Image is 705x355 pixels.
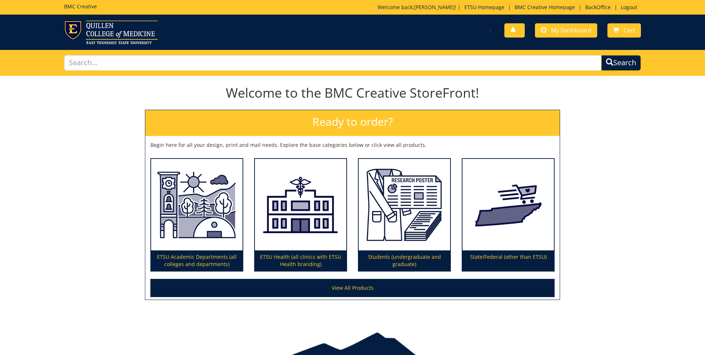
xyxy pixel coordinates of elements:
a: My Dashboard [535,23,597,38]
p: ETSU Academic Departments (all colleges and departments) [151,250,243,271]
p: State/Federal (other than ETSU) [462,250,554,271]
input: Search... [64,55,601,71]
h2: Ready to order? [145,110,560,136]
span: My Dashboard [551,26,591,34]
p: Students (undergraduate and graduate) [359,250,450,271]
span: Cart [623,26,635,34]
img: ETSU Academic Departments (all colleges and departments) [151,159,243,251]
h5: BMC Creative [64,4,97,9]
p: ETSU Health (all clinics with ETSU Health branding) [255,250,346,271]
img: ETSU Health (all clinics with ETSU Health branding) [255,159,346,251]
a: Students (undergraduate and graduate) [359,159,450,271]
a: View All Products [150,279,555,297]
h1: Welcome to the BMC Creative StoreFront! [145,86,560,100]
a: ETSU Health (all clinics with ETSU Health branding) [255,159,346,271]
a: ETSU Academic Departments (all colleges and departments) [151,159,243,271]
a: ETSU Homepage [461,4,508,11]
a: BackOffice [582,4,614,11]
img: State/Federal (other than ETSU) [462,159,554,251]
p: Begin here for all your design, print and mail needs. Explore the base categories below or click ... [150,141,555,149]
p: Welcome back, ! | | | | [378,4,641,11]
a: State/Federal (other than ETSU) [462,159,554,271]
a: Logout [617,4,641,11]
img: Students (undergraduate and graduate) [359,159,450,251]
a: BMC Creative Homepage [511,4,579,11]
button: Search [601,55,641,71]
a: Cart [607,23,641,38]
img: ETSU logo [64,20,158,44]
a: [PERSON_NAME] [414,4,455,11]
